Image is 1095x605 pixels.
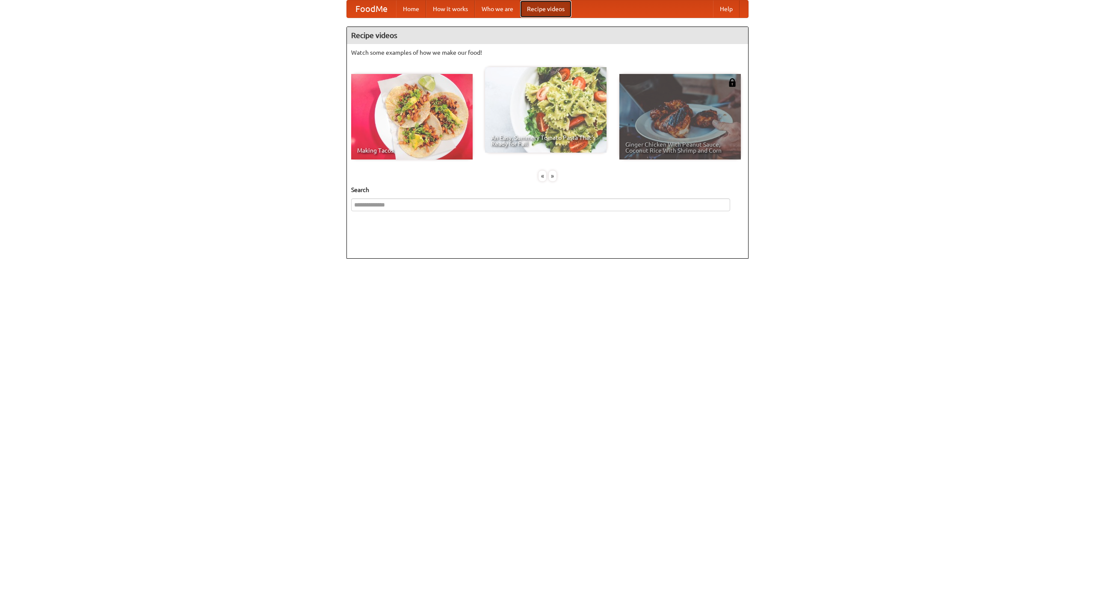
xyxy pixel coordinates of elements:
span: An Easy, Summery Tomato Pasta That's Ready for Fall [491,135,601,147]
a: Help [713,0,740,18]
div: » [549,171,556,181]
a: FoodMe [347,0,396,18]
span: Making Tacos [357,148,467,153]
div: « [539,171,546,181]
h4: Recipe videos [347,27,748,44]
a: Making Tacos [351,74,473,159]
p: Watch some examples of how we make our food! [351,48,744,57]
a: Recipe videos [520,0,571,18]
a: How it works [426,0,475,18]
a: Home [396,0,426,18]
a: An Easy, Summery Tomato Pasta That's Ready for Fall [485,67,607,153]
h5: Search [351,186,744,194]
a: Who we are [475,0,520,18]
img: 483408.png [728,78,737,87]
